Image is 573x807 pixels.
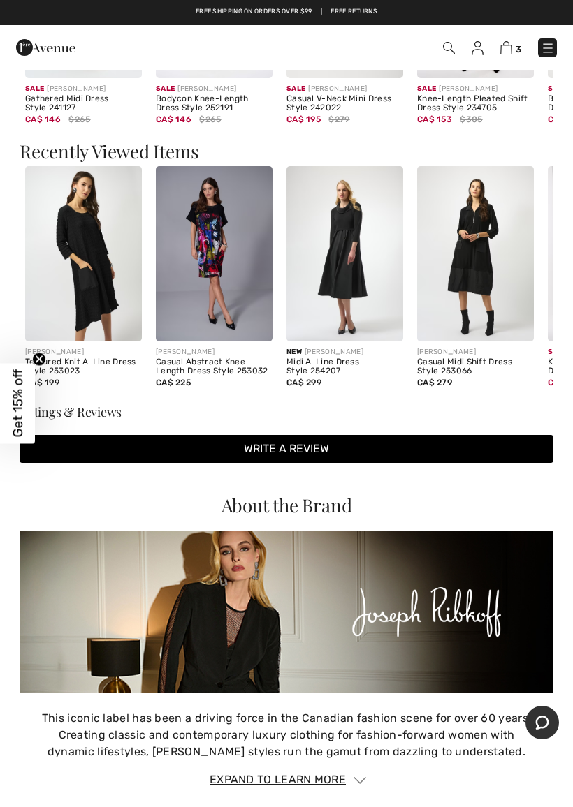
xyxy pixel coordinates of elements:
[321,7,322,17] span: |
[417,357,534,377] div: Casual Midi Shift Dress Style 253066
[286,348,302,356] span: New
[156,84,273,94] div: [PERSON_NAME]
[500,41,512,54] img: Shopping Bag
[286,110,321,124] span: CA$ 195
[328,113,349,126] span: $279
[25,110,61,124] span: CA$ 146
[472,41,484,55] img: My Info
[20,406,553,418] h3: Ratings & Reviews
[20,710,553,760] p: This iconic label has been a driving force in the Canadian fashion scene for over 60 years. Creat...
[417,378,452,387] span: CA$ 279
[286,94,403,114] div: Casual V-Neck Mini Dress Style 242022
[196,7,312,17] a: Free shipping on orders over $99
[417,94,534,114] div: Knee-Length Pleated Shift Dress Style 234705
[417,84,534,94] div: [PERSON_NAME]
[25,166,142,341] img: Textured Knit A-Line Dress Style 253023
[199,113,221,126] span: $265
[417,80,436,93] span: Sale
[156,110,191,124] span: CA$ 146
[443,42,455,54] img: Search
[20,435,553,463] button: Write a review
[16,34,75,61] img: 1ère Avenue
[16,40,75,53] a: 1ère Avenue
[20,496,553,514] div: About the Brand
[417,166,534,341] img: Casual Midi Shift Dress Style 253066
[25,378,59,387] span: CA$ 199
[525,706,559,741] iframe: Opens a widget where you can chat to one of our agents
[25,357,142,377] div: Textured Knit A-Line Dress Style 253023
[417,347,534,357] div: [PERSON_NAME]
[286,166,403,341] img: Midi A-Line Dress Style 254207
[25,94,142,114] div: Gathered Midi Dress Style 241127
[548,343,567,356] span: Sale
[156,357,273,377] div: Casual Abstract Knee-Length Dress Style 253032
[286,84,403,94] div: [PERSON_NAME]
[156,166,273,341] img: Casual Abstract Knee-Length Dress Style 253032
[286,347,403,357] div: [PERSON_NAME]
[286,80,305,93] span: Sale
[156,347,273,357] div: [PERSON_NAME]
[10,369,26,438] span: Get 15% off
[25,347,142,357] div: [PERSON_NAME]
[156,80,175,93] span: Sale
[20,531,553,693] img: About the Brand
[68,113,90,126] span: $265
[460,113,482,126] span: $305
[516,44,521,54] span: 3
[500,39,521,56] a: 3
[32,353,46,367] button: Close teaser
[286,357,403,377] div: Midi A-Line Dress Style 254207
[541,41,555,55] img: Menu
[354,776,366,783] img: Arrow1.svg
[548,80,567,93] span: Sale
[20,771,553,788] div: Expand to Learn More
[286,378,321,387] span: CA$ 299
[156,378,191,387] span: CA$ 225
[20,142,553,161] h3: Recently Viewed Items
[417,110,452,124] span: CA$ 153
[25,80,44,93] span: Sale
[156,94,273,114] div: Bodycon Knee-Length Dress Style 252191
[331,7,377,17] a: Free Returns
[25,84,142,94] div: [PERSON_NAME]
